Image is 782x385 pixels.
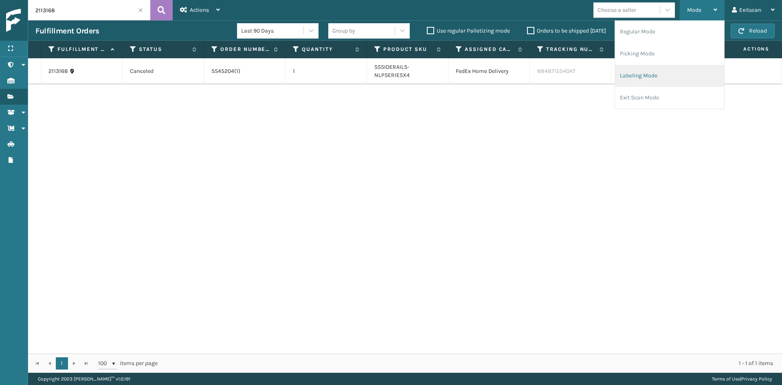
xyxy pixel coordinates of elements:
[718,42,774,56] span: Actions
[731,24,775,38] button: Reload
[286,58,367,84] td: 1
[123,58,204,84] td: Canceled
[465,46,514,53] label: Assigned Carrier Service
[712,373,772,385] div: |
[527,27,606,34] label: Orders to be shipped [DATE]
[57,46,107,53] label: Fulfillment Order Id
[169,359,773,367] div: 1 - 1 of 1 items
[374,64,410,79] a: SSSIDERAILS-NLPSERIESX4
[597,6,636,14] div: Choose a seller
[220,46,270,53] label: Order Number
[687,7,701,13] span: Mode
[38,373,130,385] p: Copyright 2023 [PERSON_NAME]™ v 1.0.191
[712,376,740,382] a: Terms of Use
[302,46,351,53] label: Quantity
[615,87,724,109] li: Exit Scan Mode
[56,357,68,370] a: 1
[615,65,724,87] li: Labeling Mode
[383,46,433,53] label: Product SKU
[615,43,724,65] li: Picking Mode
[537,68,576,75] a: 884871554047
[741,376,772,382] a: Privacy Policy
[139,46,188,53] label: Status
[615,21,724,43] li: Regular Mode
[204,58,286,84] td: SS45204(1)
[427,27,510,34] label: Use regular Palletizing mode
[98,357,158,370] span: items per page
[546,46,595,53] label: Tracking Number
[35,26,99,36] h3: Fulfillment Orders
[98,359,110,367] span: 100
[611,58,693,84] td: -
[448,58,530,84] td: FedEx Home Delivery
[241,26,304,35] div: Last 90 Days
[190,7,209,13] span: Actions
[6,9,79,32] img: logo
[332,26,355,35] div: Group by
[48,67,68,75] a: 2113168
